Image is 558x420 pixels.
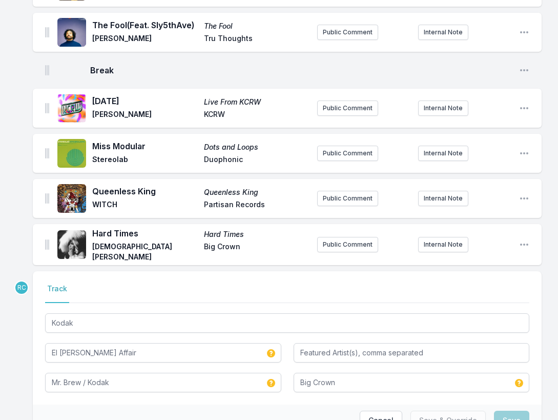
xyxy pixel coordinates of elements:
span: Miss Modular [92,140,198,152]
span: Live From KCRW [204,97,309,107]
span: Hard Times [204,229,309,239]
button: Public Comment [317,101,378,116]
span: The Fool (Feat. Sly5thAve) [92,19,198,31]
img: The Fool [57,18,86,47]
input: Artist [45,343,281,363]
button: Open playlist item options [519,65,529,75]
span: Break [90,64,511,76]
span: Dots and Loops [204,142,309,152]
button: Open playlist item options [519,193,529,204]
span: WITCH [92,199,198,212]
input: Record Label [294,373,530,392]
button: Track [45,284,69,303]
button: Open playlist item options [519,239,529,250]
img: Queenless King [57,184,86,213]
button: Internal Note [418,237,468,252]
img: Hard Times [57,230,86,259]
img: Drag Handle [45,193,49,204]
button: Open playlist item options [519,148,529,158]
button: Open playlist item options [519,27,529,37]
img: Drag Handle [45,239,49,250]
input: Featured Artist(s), comma separated [294,343,530,363]
input: Album Title [45,373,281,392]
button: Public Comment [317,191,378,206]
span: [PERSON_NAME] [92,109,198,122]
button: Open playlist item options [519,103,529,113]
button: Internal Note [418,191,468,206]
input: Track Title [45,313,529,333]
span: [PERSON_NAME] [92,33,198,46]
span: Queenless King [204,187,309,197]
span: Queenless King [92,185,198,197]
span: [DEMOGRAPHIC_DATA] [PERSON_NAME] [92,242,198,262]
img: Drag Handle [45,103,49,113]
img: Drag Handle [45,148,49,158]
img: Live From KCRW [57,94,86,123]
span: [DATE] [92,95,198,107]
img: Drag Handle [45,27,49,37]
p: Rocio Contreras [14,281,29,295]
button: Internal Note [418,146,468,161]
span: The Fool [204,21,309,31]
img: Dots and Loops [57,139,86,168]
span: Partisan Records [204,199,309,212]
button: Internal Note [418,101,468,116]
span: Hard Times [92,227,198,239]
button: Internal Note [418,25,468,40]
button: Public Comment [317,25,378,40]
span: Big Crown [204,242,309,262]
span: KCRW [204,109,309,122]
span: Tru Thoughts [204,33,309,46]
span: Duophonic [204,154,309,167]
button: Public Comment [317,237,378,252]
button: Public Comment [317,146,378,161]
img: Drag Handle [45,65,49,75]
span: Stereolab [92,154,198,167]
